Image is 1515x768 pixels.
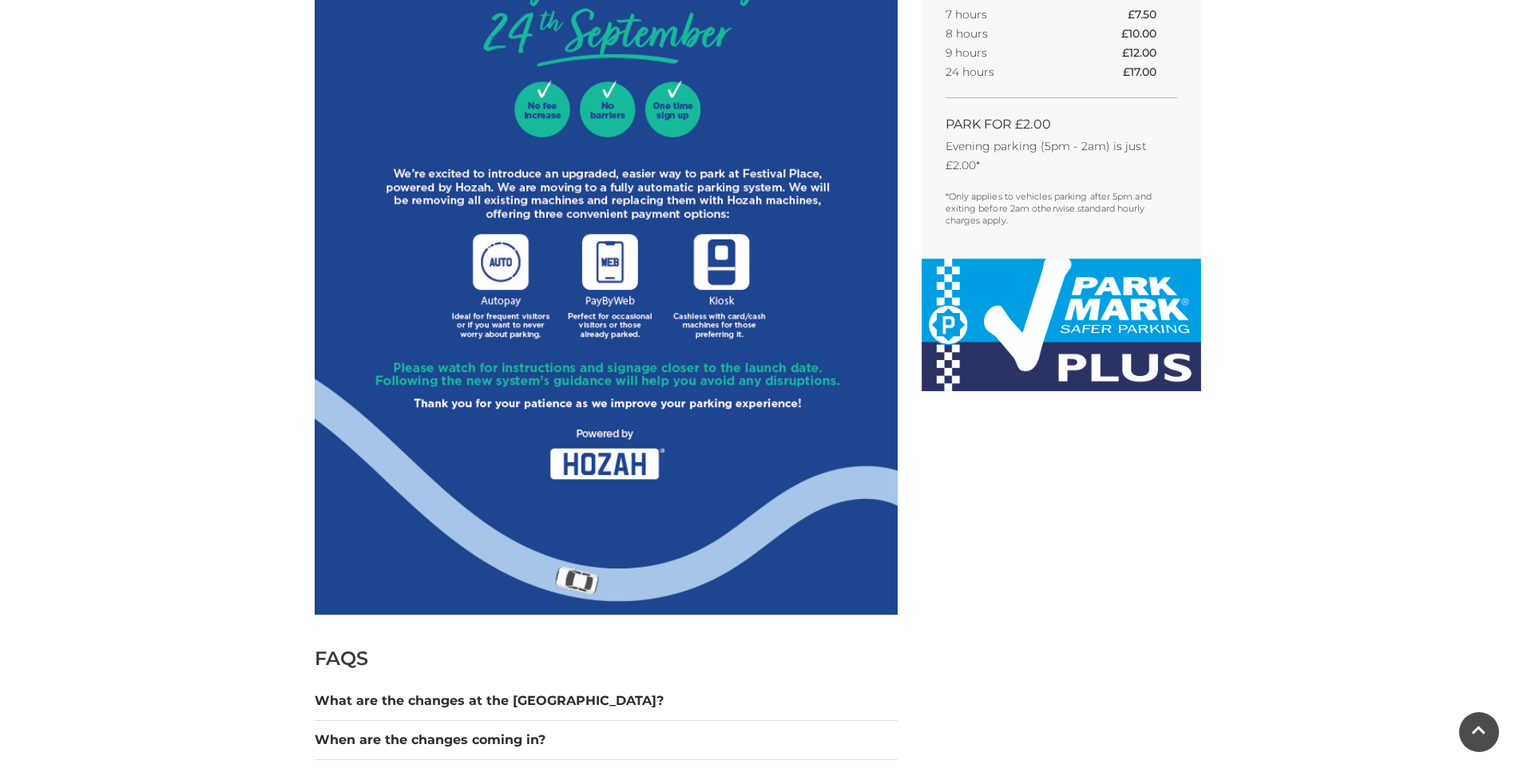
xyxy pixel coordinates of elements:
th: 7 hours [946,5,1073,24]
th: 24 hours [946,62,1073,81]
th: £17.00 [1123,62,1177,81]
p: Evening parking (5pm - 2am) is just £2.00* [946,137,1177,175]
img: Park-Mark-Plus-LG.jpeg [922,259,1201,391]
th: £12.00 [1122,43,1177,62]
span: FAQS [315,647,369,670]
th: 8 hours [946,24,1073,43]
p: *Only applies to vehicles parking after 5pm and exiting before 2am otherwise standard hourly char... [946,191,1177,227]
th: £10.00 [1121,24,1177,43]
th: 9 hours [946,43,1073,62]
button: What are the changes at the [GEOGRAPHIC_DATA]? [315,691,898,711]
th: £7.50 [1128,5,1176,24]
button: When are the changes coming in? [315,730,898,750]
h2: PARK FOR £2.00 [946,117,1177,132]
